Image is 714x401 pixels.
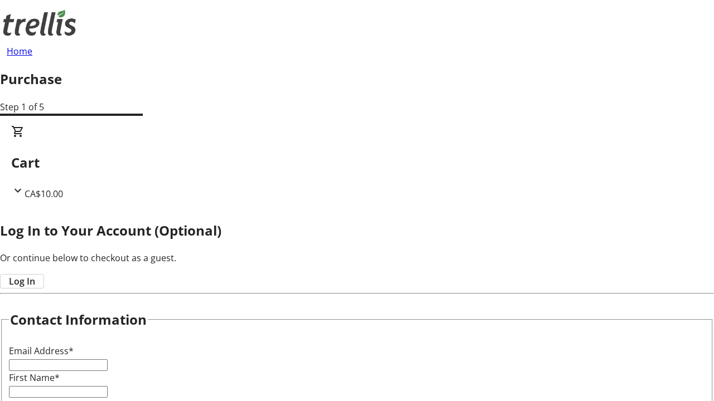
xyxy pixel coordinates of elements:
[9,345,74,357] label: Email Address*
[25,188,63,200] span: CA$10.00
[11,125,703,200] div: CartCA$10.00
[10,310,147,330] h2: Contact Information
[11,153,703,173] h2: Cart
[9,371,60,384] label: First Name*
[9,275,35,288] span: Log In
